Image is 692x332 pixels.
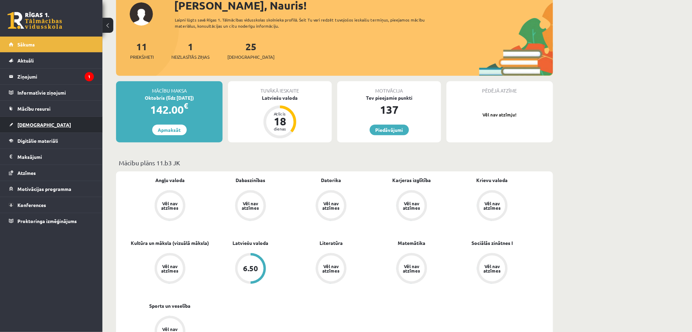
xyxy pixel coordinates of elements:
[150,302,191,309] a: Sports un veselība
[160,264,180,273] div: Vēl nav atzīmes
[171,54,210,60] span: Neizlasītās ziņas
[483,201,502,210] div: Vēl nav atzīmes
[337,94,441,101] div: Tev pieejamie punkti
[171,40,210,60] a: 1Neizlasītās ziņas
[9,85,94,100] a: Informatīvie ziņojumi
[270,127,290,131] div: dienas
[17,138,58,144] span: Digitālie materiāli
[17,69,94,84] legend: Ziņojumi
[17,57,34,64] span: Aktuāli
[130,40,154,60] a: 11Priekšmeti
[241,201,260,210] div: Vēl nav atzīmes
[291,190,371,222] a: Vēl nav atzīmes
[477,177,508,184] a: Krievu valoda
[9,69,94,84] a: Ziņojumi1
[9,213,94,229] a: Proktoringa izmēģinājums
[227,40,274,60] a: 25[DEMOGRAPHIC_DATA]
[398,239,426,247] a: Matemātika
[210,253,291,285] a: 6.50
[130,190,210,222] a: Vēl nav atzīmes
[393,177,431,184] a: Karjeras izglītība
[483,264,502,273] div: Vēl nav atzīmes
[17,218,77,224] span: Proktoringa izmēģinājums
[116,81,223,94] div: Mācību maksa
[9,53,94,68] a: Aktuāli
[9,101,94,116] a: Mācību resursi
[402,201,421,210] div: Vēl nav atzīmes
[270,116,290,127] div: 18
[9,117,94,133] a: [DEMOGRAPHIC_DATA]
[337,101,441,118] div: 137
[160,201,180,210] div: Vēl nav atzīmes
[119,158,550,167] p: Mācību plāns 11.b3 JK
[116,94,223,101] div: Oktobris (līdz [DATE])
[371,253,452,285] a: Vēl nav atzīmes
[472,239,513,247] a: Sociālās zinātnes I
[9,181,94,197] a: Motivācijas programma
[9,149,94,165] a: Maksājumi
[116,101,223,118] div: 142.00
[155,177,185,184] a: Angļu valoda
[9,37,94,52] a: Sākums
[228,94,332,139] a: Latviešu valoda Atlicis 18 dienas
[17,41,35,47] span: Sākums
[233,239,269,247] a: Latviešu valoda
[17,106,51,112] span: Mācību resursi
[270,112,290,116] div: Atlicis
[228,94,332,101] div: Latviešu valoda
[450,111,550,118] p: Vēl nav atzīmju!
[17,202,46,208] span: Konferences
[243,265,258,272] div: 6.50
[320,239,343,247] a: Literatūra
[210,190,291,222] a: Vēl nav atzīmes
[8,12,62,29] a: Rīgas 1. Tālmācības vidusskola
[17,85,94,100] legend: Informatīvie ziņojumi
[322,201,341,210] div: Vēl nav atzīmes
[130,253,210,285] a: Vēl nav atzīmes
[130,54,154,60] span: Priekšmeti
[402,264,421,273] div: Vēl nav atzīmes
[17,186,71,192] span: Motivācijas programma
[175,17,437,29] div: Laipni lūgts savā Rīgas 1. Tālmācības vidusskolas skolnieka profilā. Šeit Tu vari redzēt tuvojošo...
[228,81,332,94] div: Tuvākā ieskaite
[370,125,409,135] a: Piedāvājumi
[17,170,36,176] span: Atzīmes
[9,165,94,181] a: Atzīmes
[452,190,533,222] a: Vēl nav atzīmes
[291,253,371,285] a: Vēl nav atzīmes
[337,81,441,94] div: Motivācija
[184,101,188,111] span: €
[17,149,94,165] legend: Maksājumi
[17,122,71,128] span: [DEMOGRAPHIC_DATA]
[371,190,452,222] a: Vēl nav atzīmes
[236,177,266,184] a: Dabaszinības
[85,72,94,81] i: 1
[452,253,533,285] a: Vēl nav atzīmes
[131,239,209,247] a: Kultūra un māksla (vizuālā māksla)
[447,81,553,94] div: Pēdējā atzīme
[227,54,274,60] span: [DEMOGRAPHIC_DATA]
[322,264,341,273] div: Vēl nav atzīmes
[9,133,94,149] a: Digitālie materiāli
[152,125,187,135] a: Apmaksāt
[321,177,341,184] a: Datorika
[9,197,94,213] a: Konferences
